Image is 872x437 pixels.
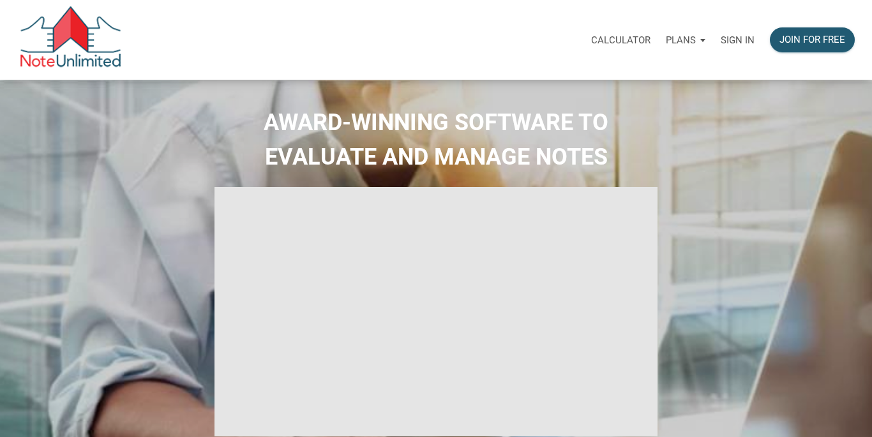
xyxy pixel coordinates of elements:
[779,33,845,47] div: Join for free
[658,21,713,59] button: Plans
[658,20,713,60] a: Plans
[583,20,658,60] a: Calculator
[214,187,658,436] iframe: NoteUnlimited
[713,20,762,60] a: Sign in
[721,34,755,46] p: Sign in
[762,20,862,60] a: Join for free
[666,34,696,46] p: Plans
[591,34,650,46] p: Calculator
[770,27,855,52] button: Join for free
[10,105,862,174] h2: AWARD-WINNING SOFTWARE TO EVALUATE AND MANAGE NOTES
